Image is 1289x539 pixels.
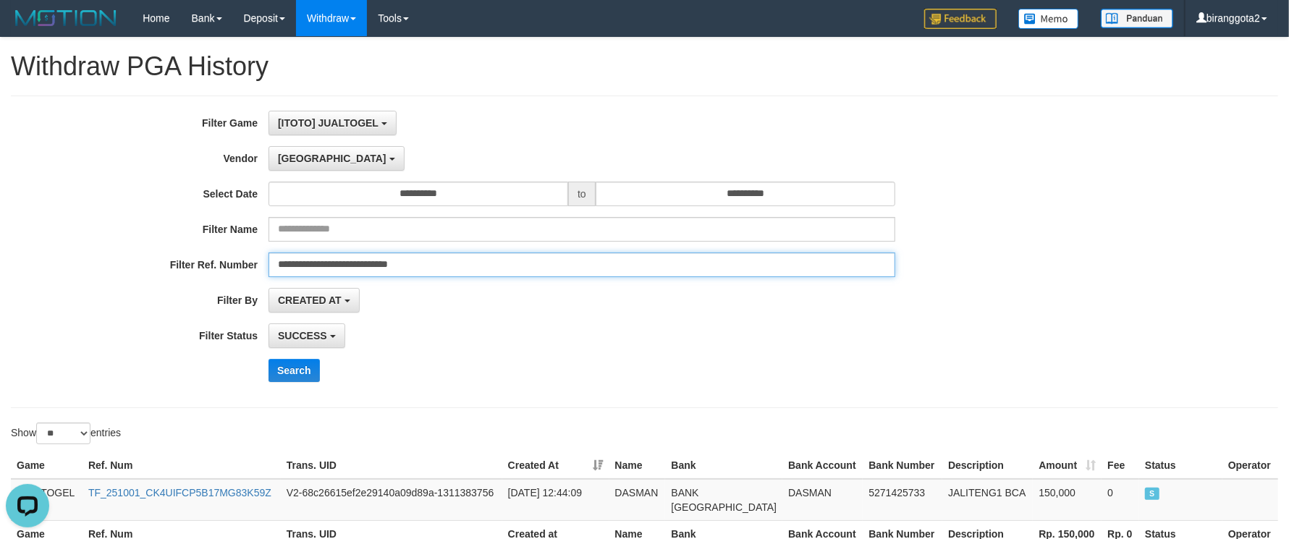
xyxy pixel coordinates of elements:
button: [ITOTO] JUALTOGEL [269,111,397,135]
td: DASMAN [609,479,666,521]
h1: Withdraw PGA History [11,52,1278,81]
td: 5271425733 [863,479,942,521]
th: Amount: activate to sort column ascending [1033,452,1102,479]
button: Open LiveChat chat widget [6,6,49,49]
th: Trans. UID [281,452,502,479]
button: SUCCESS [269,323,345,348]
th: Ref. Num [83,452,281,479]
td: BANK [GEOGRAPHIC_DATA] [665,479,782,521]
td: [DATE] 12:44:09 [502,479,609,521]
th: Game [11,452,83,479]
span: [ITOTO] JUALTOGEL [278,117,379,129]
th: Created At: activate to sort column ascending [502,452,609,479]
button: Search [269,359,320,382]
span: SUCCESS [278,330,327,341]
button: [GEOGRAPHIC_DATA] [269,146,404,171]
td: JALITENG1 BCA [942,479,1033,521]
th: Bank Account [782,452,863,479]
img: Feedback.jpg [924,9,997,29]
a: TF_251001_CK4UIFCP5B17MG83K59Z [88,487,271,498]
td: 0 [1102,479,1139,521]
th: Description [942,452,1033,479]
select: Showentries [36,423,90,444]
img: panduan.png [1101,9,1173,28]
th: Fee [1102,452,1139,479]
th: Operator [1222,452,1278,479]
td: DASMAN [782,479,863,521]
th: Bank Number [863,452,942,479]
td: V2-68c26615ef2e29140a09d89a-1311383756 [281,479,502,521]
span: to [568,182,596,206]
button: CREATED AT [269,288,360,313]
img: MOTION_logo.png [11,7,121,29]
th: Bank [665,452,782,479]
span: CREATED AT [278,294,342,306]
img: Button%20Memo.svg [1018,9,1079,29]
td: 150,000 [1033,479,1102,521]
span: [GEOGRAPHIC_DATA] [278,153,386,164]
span: SUCCESS [1145,488,1159,500]
th: Status [1139,452,1222,479]
th: Name [609,452,666,479]
label: Show entries [11,423,121,444]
